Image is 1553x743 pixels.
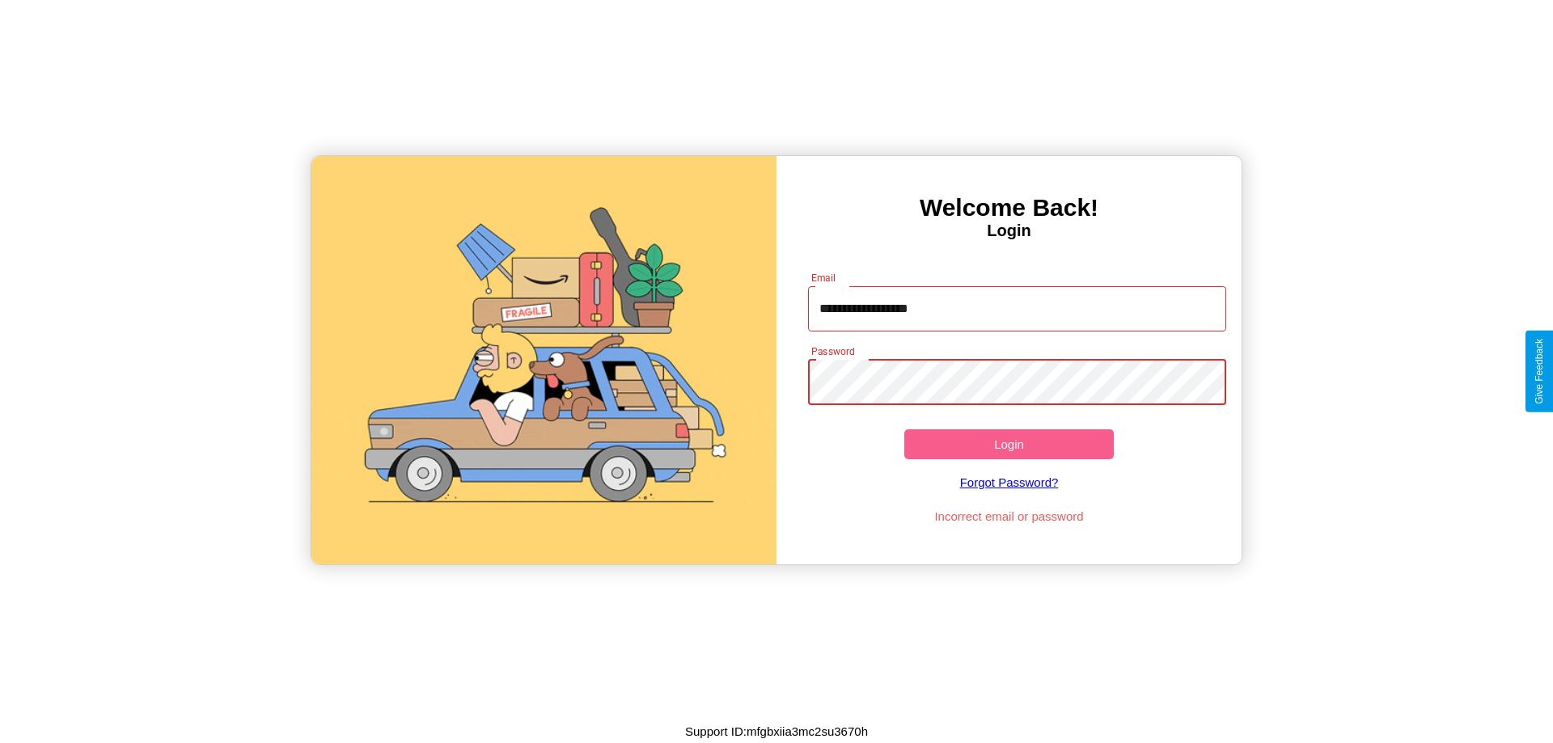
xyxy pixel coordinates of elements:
div: Give Feedback [1534,339,1545,404]
h3: Welcome Back! [776,194,1242,222]
img: gif [311,156,776,564]
label: Password [811,344,854,358]
h4: Login [776,222,1242,240]
button: Login [904,429,1114,459]
label: Email [811,271,836,285]
a: Forgot Password? [800,459,1219,505]
p: Support ID: mfgbxiia3mc2su3670h [685,720,868,742]
p: Incorrect email or password [800,505,1219,527]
